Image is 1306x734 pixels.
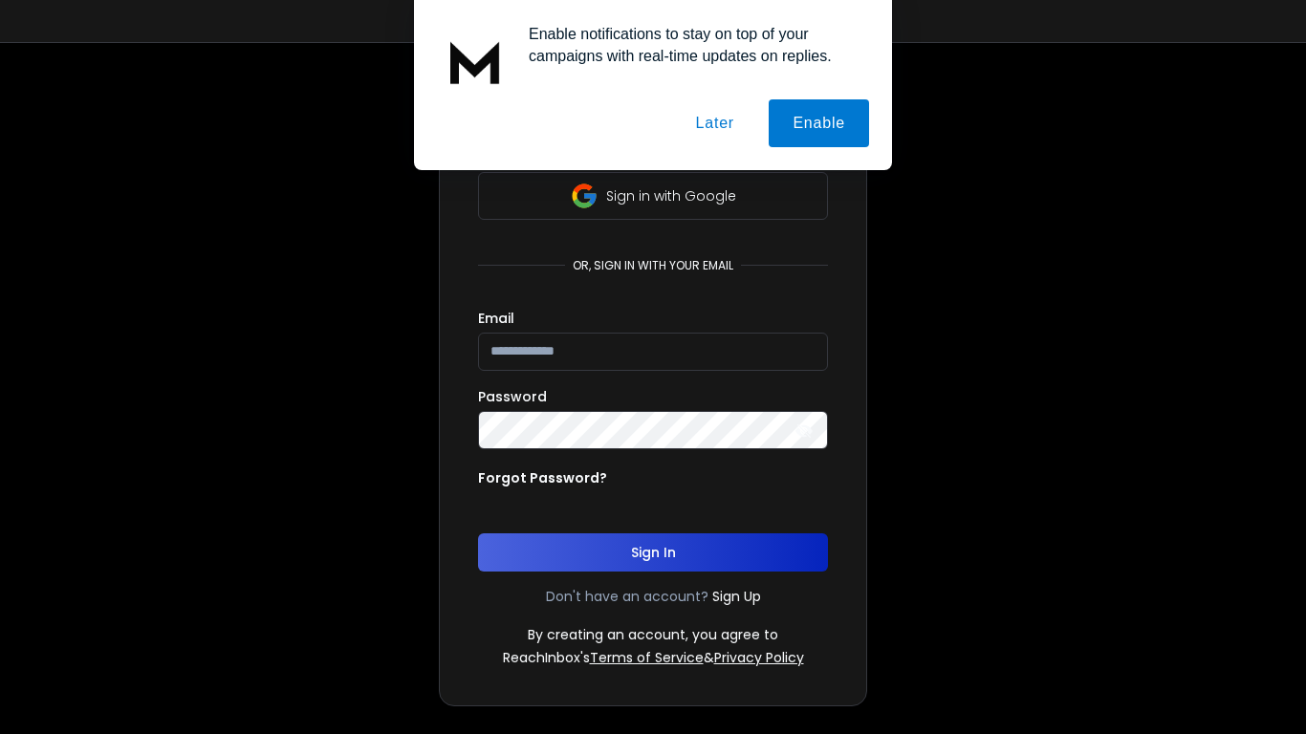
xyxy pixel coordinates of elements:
p: Don't have an account? [546,587,708,606]
div: Enable notifications to stay on top of your campaigns with real-time updates on replies. [513,23,869,67]
button: Later [671,99,757,147]
button: Sign in with Google [478,172,828,220]
a: Terms of Service [590,648,704,667]
p: Forgot Password? [478,468,607,487]
label: Password [478,390,547,403]
p: or, sign in with your email [565,258,741,273]
img: notification icon [437,23,513,99]
p: ReachInbox's & [503,648,804,667]
p: Sign in with Google [606,186,736,205]
a: Privacy Policy [714,648,804,667]
label: Email [478,312,514,325]
a: Sign Up [712,587,761,606]
button: Enable [769,99,869,147]
p: By creating an account, you agree to [528,625,778,644]
button: Sign In [478,533,828,572]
